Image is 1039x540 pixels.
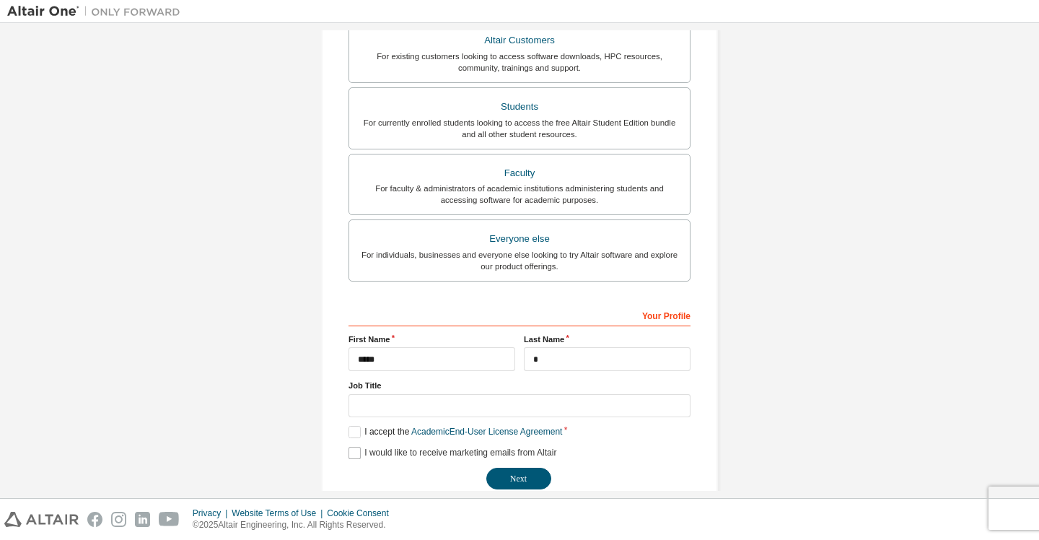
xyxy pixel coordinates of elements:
[348,303,691,326] div: Your Profile
[193,508,232,519] div: Privacy
[358,183,681,206] div: For faculty & administrators of academic institutions administering students and accessing softwa...
[524,334,691,345] label: Last Name
[358,51,681,74] div: For existing customers looking to access software downloads, HPC resources, community, trainings ...
[358,229,681,249] div: Everyone else
[411,427,562,437] a: Academic End-User License Agreement
[348,447,556,459] label: I would like to receive marketing emails from Altair
[358,163,681,183] div: Faculty
[348,334,515,345] label: First Name
[4,512,79,527] img: altair_logo.svg
[87,512,102,527] img: facebook.svg
[232,508,327,519] div: Website Terms of Use
[358,117,681,140] div: For currently enrolled students looking to access the free Altair Student Edition bundle and all ...
[486,468,551,489] button: Next
[159,512,180,527] img: youtube.svg
[348,426,562,438] label: I accept the
[193,519,398,531] p: © 2025 Altair Engineering, Inc. All Rights Reserved.
[327,508,397,519] div: Cookie Consent
[111,512,126,527] img: instagram.svg
[358,30,681,51] div: Altair Customers
[358,249,681,272] div: For individuals, businesses and everyone else looking to try Altair software and explore our prod...
[7,4,188,19] img: Altair One
[135,512,150,527] img: linkedin.svg
[348,380,691,391] label: Job Title
[358,97,681,117] div: Students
